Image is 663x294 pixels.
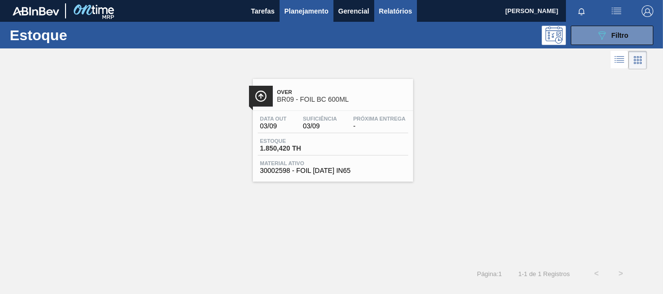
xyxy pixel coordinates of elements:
span: 1 - 1 de 1 Registros [516,270,570,278]
button: > [609,262,633,286]
div: Visão em Cards [629,51,647,69]
span: Página : 1 [477,270,502,278]
span: Próxima Entrega [353,116,406,122]
img: userActions [611,5,622,17]
span: Tarefas [251,5,275,17]
img: Logout [642,5,653,17]
span: 03/09 [303,123,337,130]
span: Filtro [612,31,629,39]
span: 30002598 - FOIL BC 600 IN65 [260,167,406,174]
button: < [584,262,609,286]
span: BR09 - FOIL BC 600ML [277,96,408,103]
img: Ícone [255,90,267,102]
h1: Estoque [10,30,146,41]
span: 03/09 [260,123,287,130]
span: Estoque [260,138,328,144]
button: Notificações [566,4,597,18]
span: Gerencial [338,5,369,17]
span: Planejamento [284,5,329,17]
span: Data out [260,116,287,122]
div: Visão em Lista [611,51,629,69]
span: Over [277,89,408,95]
span: Material ativo [260,160,406,166]
a: ÍconeOverBR09 - FOIL BC 600MLData out03/09Suficiência03/09Próxima Entrega-Estoque1.850,420 THMate... [246,72,418,182]
div: Pogramando: nenhum usuário selecionado [542,26,566,45]
span: 1.850,420 TH [260,145,328,152]
span: Relatórios [379,5,412,17]
span: - [353,123,406,130]
img: TNhmsLtSVTkK8tSr43FrP2fwEKptu5GPRR3wAAAABJRU5ErkJggg== [13,7,59,15]
span: Suficiência [303,116,337,122]
button: Filtro [571,26,653,45]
